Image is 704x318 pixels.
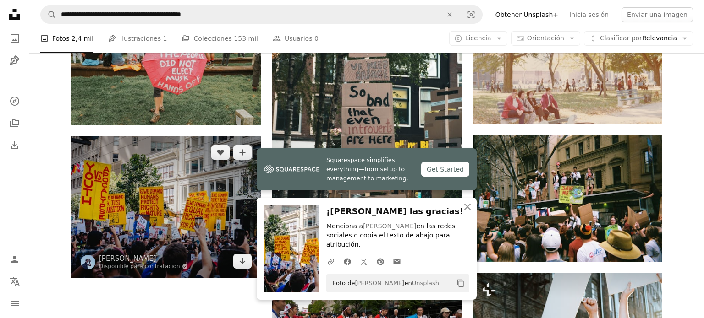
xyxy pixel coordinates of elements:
button: Menú [5,294,24,313]
span: 1 [163,33,167,43]
button: Búsqueda visual [460,6,482,23]
a: Señalización blanca y negra de bienvenida a la playa [272,129,461,137]
a: Disponible para contratación [99,263,188,270]
a: Descargar [233,254,252,269]
button: Idioma [5,272,24,291]
span: 0 [314,33,319,43]
span: 153 mil [234,33,258,43]
a: Unsplash [412,280,439,286]
button: Me gusta [211,145,230,160]
a: Ilustraciones [5,51,24,70]
p: Menciona a en las redes sociales o copia el texto de abajo para atribución. [326,222,469,249]
a: Historial de descargas [5,136,24,154]
span: Clasificar por [600,34,642,42]
a: Personas con camisas blancas y sombrero de vaquero de pie en la calle durante el día [473,194,662,203]
a: Comparte en Pinterest [372,252,389,270]
img: Personas con camisas blancas y sombrero de vaquero de pie en la calle durante el día [473,135,662,262]
a: Comparte en Twitter [356,252,372,270]
span: Orientación [527,34,564,42]
span: Relevancia [600,34,677,43]
button: Borrar [440,6,460,23]
a: Los manifestantes se reúnen con carteles y un paraguas anti-Musk. [71,53,261,61]
a: Fotos [5,29,24,48]
span: Foto de en [328,276,439,291]
a: Comparte por correo electrónico [389,252,405,270]
img: Señalización blanca y negra de bienvenida a la playa [272,7,461,259]
a: [PERSON_NAME] [99,254,188,263]
a: Ilustraciones 1 [108,24,167,53]
a: Inicia sesión [564,7,614,22]
button: Copiar al portapapeles [453,275,468,291]
a: Comparte en Facebook [339,252,356,270]
a: Explorar [5,92,24,110]
a: Persona con carteles [71,203,261,211]
a: Obtener Unsplash+ [490,7,564,22]
div: Get Started [421,162,469,177]
button: Buscar en Unsplash [41,6,56,23]
a: Usuarios 0 [273,24,319,53]
span: Licencia [465,34,491,42]
a: Iniciar sesión / Registrarse [5,250,24,269]
a: personas sentadas en un banco en el Parque de los Veteranos con un letrero de 'Descubra nuestra c... [473,55,662,63]
button: Añade a la colección [233,145,252,160]
button: Orientación [511,31,580,46]
button: Licencia [449,31,507,46]
img: file-1747939142011-51e5cc87e3c9 [264,162,319,176]
a: [PERSON_NAME] [355,280,404,286]
a: Inicio — Unsplash [5,5,24,26]
img: Persona con carteles [71,136,261,278]
span: Squarespace simplifies everything—from setup to management to marketing. [326,156,414,183]
a: [PERSON_NAME] [363,222,416,230]
a: Colecciones 153 mil [181,24,258,53]
a: Colecciones [5,114,24,132]
img: Ve al perfil de Ronan Furuta [81,255,95,269]
a: Squarespace simplifies everything—from setup to management to marketing.Get Started [257,148,477,190]
button: Clasificar porRelevancia [584,31,693,46]
button: Enviar una imagen [621,7,693,22]
h3: ¡[PERSON_NAME] las gracias! [326,205,469,218]
form: Encuentra imágenes en todo el sitio [40,5,483,24]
